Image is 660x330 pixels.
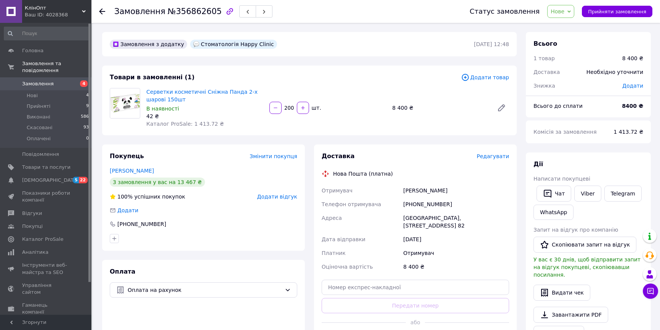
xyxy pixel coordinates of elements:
[25,5,82,11] span: КлінОпт
[22,262,70,276] span: Інструменти веб-майстра та SEO
[110,193,185,200] div: успішних покупок
[406,319,425,326] span: або
[643,284,658,299] button: Чат з покупцем
[110,168,154,174] a: [PERSON_NAME]
[110,88,140,118] img: Серветки косметичні Сніжна Панда 2-х шарові 150шт
[110,40,187,49] div: Замовлення з додатку
[614,129,643,135] span: 1 413.72 ₴
[22,177,78,184] span: [DEMOGRAPHIC_DATA]
[22,47,43,54] span: Головна
[110,152,144,160] span: Покупець
[533,129,597,135] span: Комісія за замовлення
[622,83,643,89] span: Додати
[331,170,395,178] div: Нова Пошта (платна)
[604,186,642,202] a: Telegram
[322,280,509,295] input: Номер експрес-накладної
[402,246,511,260] div: Отримувач
[4,27,90,40] input: Пошук
[22,210,42,217] span: Відгуки
[533,69,560,75] span: Доставка
[461,73,509,82] span: Додати товар
[322,264,373,270] span: Оціночна вартість
[494,100,509,115] a: Редагувати
[114,7,165,16] span: Замовлення
[22,302,70,316] span: Гаманець компанії
[533,256,641,278] span: У вас є 30 днів, щоб відправити запит на відгук покупцеві, скопіювавши посилання.
[99,8,105,15] div: Повернутися назад
[80,80,88,87] span: 4
[146,112,263,120] div: 42 ₴
[27,114,50,120] span: Виконані
[402,184,511,197] div: [PERSON_NAME]
[146,89,258,103] a: Серветки косметичні Сніжна Панда 2-х шарові 150шт
[86,135,89,142] span: 0
[582,64,648,80] div: Необхідно уточнити
[168,7,222,16] span: №356862605
[250,153,297,159] span: Змінити покупця
[27,103,50,110] span: Прийняті
[117,220,167,228] div: [PHONE_NUMBER]
[533,55,555,61] span: 1 товар
[117,207,138,213] span: Додати
[193,41,199,47] img: :speech_balloon:
[22,60,91,74] span: Замовлення та повідомлення
[322,201,381,207] span: Телефон отримувача
[533,160,543,168] span: Дії
[22,164,70,171] span: Товари та послуги
[477,153,509,159] span: Редагувати
[117,194,133,200] span: 100%
[389,103,491,113] div: 8 400 ₴
[533,83,555,89] span: Знижка
[257,194,297,200] span: Додати відгук
[27,124,53,131] span: Скасовані
[533,40,557,47] span: Всього
[110,178,205,187] div: 3 замовлення у вас на 13 467 ₴
[86,92,89,99] span: 4
[190,40,277,49] div: Стоматологія Happy Clinic
[588,9,646,14] span: Прийняти замовлення
[533,307,608,323] a: Завантажити PDF
[322,250,346,256] span: Платник
[622,103,643,109] b: 8400 ₴
[322,215,342,221] span: Адреса
[79,177,88,183] span: 22
[622,54,643,62] div: 8 400 ₴
[27,92,38,99] span: Нові
[402,260,511,274] div: 8 400 ₴
[83,124,89,131] span: 93
[402,211,511,232] div: [GEOGRAPHIC_DATA], [STREET_ADDRESS] 82
[22,282,70,296] span: Управління сайтом
[533,103,583,109] span: Всього до сплати
[322,236,365,242] span: Дата відправки
[537,186,571,202] button: Чат
[470,8,540,15] div: Статус замовлення
[474,41,509,47] time: [DATE] 12:48
[533,205,573,220] a: WhatsApp
[322,152,355,160] span: Доставка
[574,186,601,202] a: Viber
[533,176,590,182] span: Написати покупцеві
[22,80,54,87] span: Замовлення
[533,285,590,301] button: Видати чек
[73,177,79,183] span: 5
[81,114,89,120] span: 586
[22,223,43,230] span: Покупці
[27,135,51,142] span: Оплачені
[128,286,282,294] span: Оплата на рахунок
[22,249,48,256] span: Аналітика
[322,187,352,194] span: Отримувач
[22,236,63,243] span: Каталог ProSale
[110,74,195,81] span: Товари в замовленні (1)
[402,197,511,211] div: [PHONE_NUMBER]
[22,190,70,203] span: Показники роботи компанії
[310,104,322,112] div: шт.
[582,6,652,17] button: Прийняти замовлення
[110,268,135,275] span: Оплата
[551,8,564,14] span: Нове
[533,237,636,253] button: Скопіювати запит на відгук
[146,121,224,127] span: Каталог ProSale: 1 413.72 ₴
[146,106,179,112] span: В наявності
[86,103,89,110] span: 9
[22,151,59,158] span: Повідомлення
[533,227,618,233] span: Запит на відгук про компанію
